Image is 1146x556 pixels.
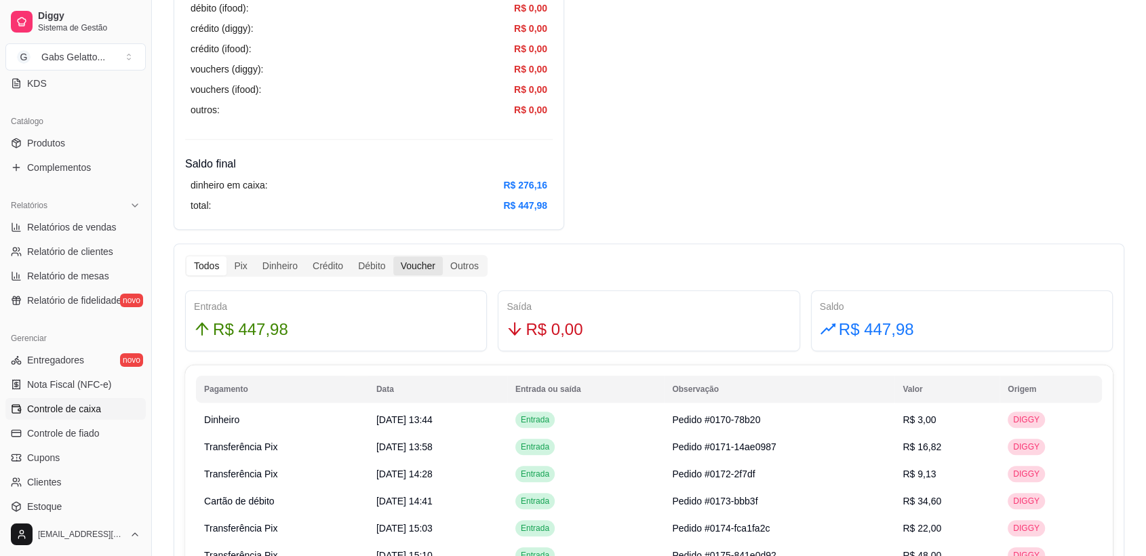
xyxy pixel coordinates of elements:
article: R$ 0,00 [514,102,547,117]
span: R$ 22,00 [903,523,941,534]
span: Pedido #0170-78b20 [672,414,760,425]
span: Produtos [27,136,65,150]
div: Crédito [305,256,351,275]
span: Entregadores [27,353,84,367]
span: Pedido #0173-bbb3f [672,496,757,507]
span: G [17,50,31,64]
span: [EMAIL_ADDRESS][DOMAIN_NAME] [38,529,124,540]
span: Transferência Pix [204,441,277,452]
span: DIGGY [1010,414,1042,425]
span: Transferência Pix [204,523,277,534]
th: Data [368,376,507,403]
div: Catálogo [5,111,146,132]
span: Entrada [518,469,552,479]
span: R$ 447,98 [213,317,288,342]
span: arrow-up [194,321,210,337]
a: Controle de fiado [5,422,146,444]
span: [DATE] 13:58 [376,441,433,452]
span: Pedido #0172-2f7df [672,469,755,479]
span: [DATE] 14:28 [376,469,433,479]
a: Clientes [5,471,146,493]
a: Controle de caixa [5,398,146,420]
div: Voucher [393,256,443,275]
article: total: [191,198,211,213]
span: DIGGY [1010,496,1042,507]
span: Entrada [518,414,552,425]
span: Relatórios [11,200,47,211]
a: Relatórios de vendas [5,216,146,238]
a: Produtos [5,132,146,154]
span: R$ 34,60 [903,496,941,507]
a: Entregadoresnovo [5,349,146,371]
h4: Saldo final [185,156,553,172]
a: Relatório de clientes [5,241,146,262]
a: Estoque [5,496,146,517]
span: Relatório de mesas [27,269,109,283]
span: Cupons [27,451,60,464]
span: R$ 447,98 [839,317,914,342]
span: R$ 0,00 [526,317,582,342]
span: arrow-down [507,321,523,337]
span: Pedido #0171-14ae0987 [672,441,776,452]
span: Sistema de Gestão [38,22,140,33]
span: Relatório de clientes [27,245,113,258]
span: Relatório de fidelidade [27,294,121,307]
button: [EMAIL_ADDRESS][DOMAIN_NAME] [5,518,146,551]
span: R$ 9,13 [903,469,936,479]
span: Entrada [518,441,552,452]
span: R$ 16,82 [903,441,941,452]
div: Saldo [820,299,1104,314]
article: dinheiro em caixa: [191,178,268,193]
span: Controle de fiado [27,426,100,440]
article: R$ 0,00 [514,62,547,77]
th: Origem [1000,376,1102,403]
button: Select a team [5,43,146,71]
span: [DATE] 14:41 [376,496,433,507]
a: DiggySistema de Gestão [5,5,146,38]
a: Relatório de mesas [5,265,146,287]
article: crédito (ifood): [191,41,251,56]
article: vouchers (diggy): [191,62,263,77]
a: Relatório de fidelidadenovo [5,290,146,311]
a: Complementos [5,157,146,178]
span: Dinheiro [204,414,239,425]
div: Outros [443,256,486,275]
span: DIGGY [1010,523,1042,534]
article: R$ 276,16 [503,178,547,193]
article: R$ 0,00 [514,1,547,16]
span: Diggy [38,10,140,22]
article: outros: [191,102,220,117]
a: Nota Fiscal (NFC-e) [5,374,146,395]
span: Relatórios de vendas [27,220,117,234]
span: R$ 3,00 [903,414,936,425]
div: Gerenciar [5,327,146,349]
div: Pix [226,256,254,275]
span: Estoque [27,500,62,513]
div: Gabs Gelatto ... [41,50,105,64]
article: débito (ifood): [191,1,249,16]
th: Entrada ou saída [507,376,664,403]
span: Complementos [27,161,91,174]
th: Observação [664,376,894,403]
article: crédito (diggy): [191,21,254,36]
article: R$ 0,00 [514,41,547,56]
a: Cupons [5,447,146,469]
span: Entrada [518,523,552,534]
span: Clientes [27,475,62,489]
div: Débito [351,256,393,275]
th: Valor [894,376,1000,403]
div: Saída [507,299,791,314]
div: Entrada [194,299,478,314]
span: Controle de caixa [27,402,101,416]
span: Entrada [518,496,552,507]
div: Todos [186,256,226,275]
span: DIGGY [1010,441,1042,452]
span: KDS [27,77,47,90]
span: rise [820,321,836,337]
article: R$ 0,00 [514,21,547,36]
span: [DATE] 13:44 [376,414,433,425]
th: Pagamento [196,376,368,403]
article: vouchers (ifood): [191,82,261,97]
span: DIGGY [1010,469,1042,479]
span: Pedido #0174-fca1fa2c [672,523,770,534]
